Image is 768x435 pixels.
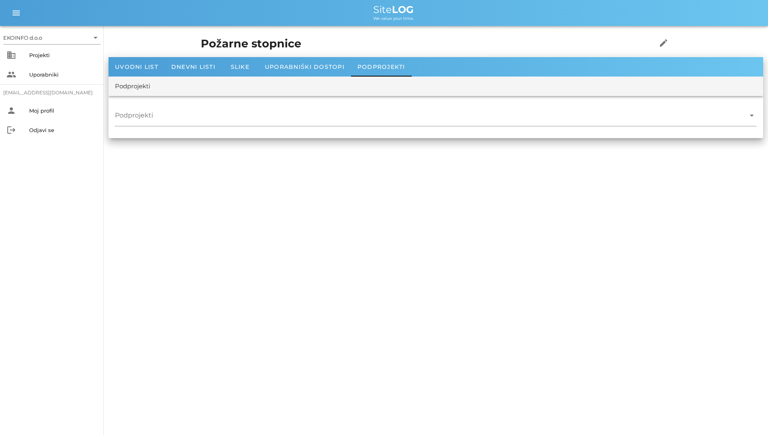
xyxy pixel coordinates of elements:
[373,4,414,15] span: Site
[6,70,16,79] i: people
[357,63,405,70] span: Podprojekti
[29,52,97,58] div: Projekti
[6,50,16,60] i: business
[171,63,215,70] span: Dnevni listi
[652,348,768,435] iframe: Chat Widget
[265,63,345,70] span: Uporabniški dostopi
[373,16,414,21] span: We value your time.
[652,348,768,435] div: Pripomoček za klepet
[29,127,97,133] div: Odjavi se
[3,31,100,44] div: EKOINFO d.o.o
[115,109,757,126] div: Podprojekti
[6,106,16,115] i: person
[91,33,100,43] i: arrow_drop_down
[29,71,97,78] div: Uporabniki
[6,125,16,135] i: logout
[115,82,150,91] div: Podprojekti
[747,111,757,120] i: arrow_drop_down
[201,36,632,52] h1: Požarne stopnice
[659,38,668,48] i: edit
[11,8,21,18] i: menu
[115,63,158,70] span: Uvodni list
[3,34,42,41] div: EKOINFO d.o.o
[231,63,249,70] span: Slike
[29,107,97,114] div: Moj profil
[392,4,414,15] b: LOG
